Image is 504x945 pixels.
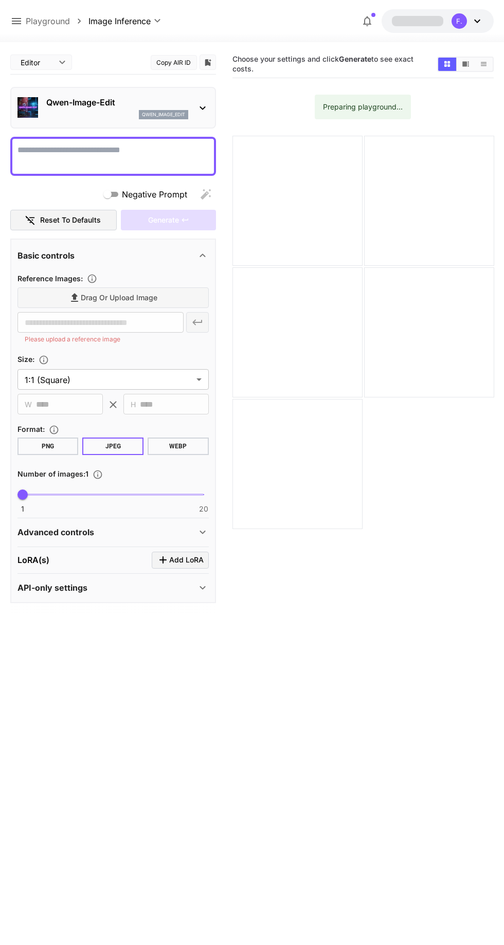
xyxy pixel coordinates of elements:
[82,438,143,455] button: JPEG
[17,243,209,268] div: Basic controls
[17,469,88,478] span: Number of images : 1
[34,355,53,365] button: Adjust the dimensions of the generated image by specifying its width and height in pixels, or sel...
[17,526,94,538] p: Advanced controls
[142,111,185,118] p: qwen_image_edit
[438,58,456,71] button: Show images in grid view
[131,398,136,410] span: H
[152,552,209,569] button: Click to add LoRA
[26,15,88,27] nav: breadcrumb
[169,554,204,567] span: Add LoRA
[17,581,87,594] p: API-only settings
[26,15,70,27] a: Playground
[25,398,32,410] span: W
[452,13,467,29] div: F.
[475,58,493,71] button: Show images in list view
[17,355,34,364] span: Size :
[17,438,79,455] button: PNG
[17,575,209,600] div: API-only settings
[21,57,52,68] span: Editor
[17,554,49,566] p: LoRA(s)
[199,504,208,514] span: 20
[17,425,45,433] span: Format :
[46,96,188,108] p: Qwen-Image-Edit
[457,58,475,71] button: Show images in video view
[121,210,215,231] div: Please upload a reference image
[232,54,413,73] span: Choose your settings and click to see exact costs.
[17,92,209,123] div: Qwen-Image-Editqwen_image_edit
[88,469,107,480] button: Specify how many images to generate in a single request. Each image generation will be charged se...
[45,425,63,435] button: Choose the file format for the output image.
[382,9,494,33] button: F.
[17,249,75,262] p: Basic controls
[339,54,371,63] b: Generate
[25,334,176,344] p: Please upload a reference image
[88,15,151,27] span: Image Inference
[437,57,494,72] div: Show images in grid viewShow images in video viewShow images in list view
[17,520,209,544] div: Advanced controls
[83,274,101,284] button: Upload a reference image to guide the result. This is needed for Image-to-Image or Inpainting. Su...
[21,504,24,514] span: 1
[122,188,187,201] span: Negative Prompt
[10,210,117,231] button: Reset to defaults
[17,274,83,283] span: Reference Images :
[25,374,192,386] span: 1:1 (Square)
[148,438,209,455] button: WEBP
[323,98,403,116] div: Preparing playground...
[151,55,197,70] button: Copy AIR ID
[203,56,212,68] button: Add to library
